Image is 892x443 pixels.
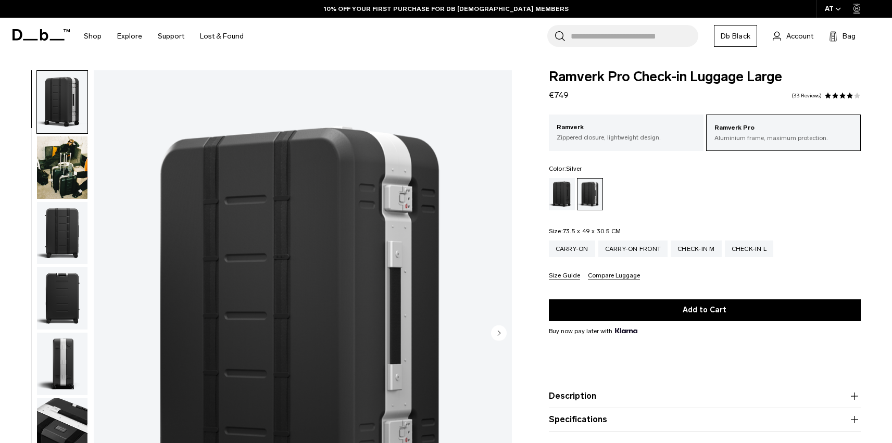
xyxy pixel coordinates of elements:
a: Support [158,18,184,55]
legend: Color: [549,166,582,172]
a: Lost & Found [200,18,244,55]
p: Ramverk [557,122,696,133]
p: Zippered closure, lightweight design. [557,133,696,142]
a: Shop [84,18,102,55]
span: 73.5 x 49 x 30.5 CM [563,227,621,235]
button: Bag [829,30,856,42]
a: Explore [117,18,142,55]
img: Ramverk Pro Check-in Luggage Large Silver [37,202,87,264]
button: Compare Luggage [588,272,640,280]
span: Buy now pay later with [549,326,637,336]
img: Ramverk Pro Check-in Luggage Large Silver [37,267,87,330]
button: Ramverk Pro Check-in Luggage Large Silver [36,201,88,265]
img: {"height" => 20, "alt" => "Klarna"} [615,328,637,333]
button: Ramverk Pro Check-in Luggage Large Silver [36,136,88,199]
span: Bag [843,31,856,42]
button: Ramverk Pro Check-in Luggage Large Silver [36,332,88,396]
a: Carry-on [549,241,595,257]
legend: Size: [549,228,621,234]
span: Silver [566,165,582,172]
a: Account [773,30,813,42]
button: Description [549,390,861,402]
button: Add to Cart [549,299,861,321]
a: Ramverk Zippered closure, lightweight design. [549,115,703,150]
p: Aluminium frame, maximum protection. [714,133,852,143]
span: Account [786,31,813,42]
a: Check-in M [671,241,722,257]
a: 33 reviews [792,93,822,98]
button: Ramverk Pro Check-in Luggage Large Silver [36,70,88,134]
span: Ramverk Pro Check-in Luggage Large [549,70,861,84]
a: Db Black [714,25,757,47]
p: Ramverk Pro [714,123,852,133]
a: Black Out [549,178,575,210]
img: Ramverk Pro Check-in Luggage Large Silver [37,71,87,133]
a: Check-in L [725,241,774,257]
span: €749 [549,90,569,100]
button: Ramverk Pro Check-in Luggage Large Silver [36,267,88,330]
button: Next slide [491,325,507,343]
a: Carry-on Front [598,241,668,257]
a: 10% OFF YOUR FIRST PURCHASE FOR DB [DEMOGRAPHIC_DATA] MEMBERS [324,4,569,14]
button: Size Guide [549,272,580,280]
img: Ramverk Pro Check-in Luggage Large Silver [37,333,87,395]
a: Silver [577,178,603,210]
img: Ramverk Pro Check-in Luggage Large Silver [37,136,87,199]
button: Specifications [549,413,861,426]
nav: Main Navigation [76,18,252,55]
